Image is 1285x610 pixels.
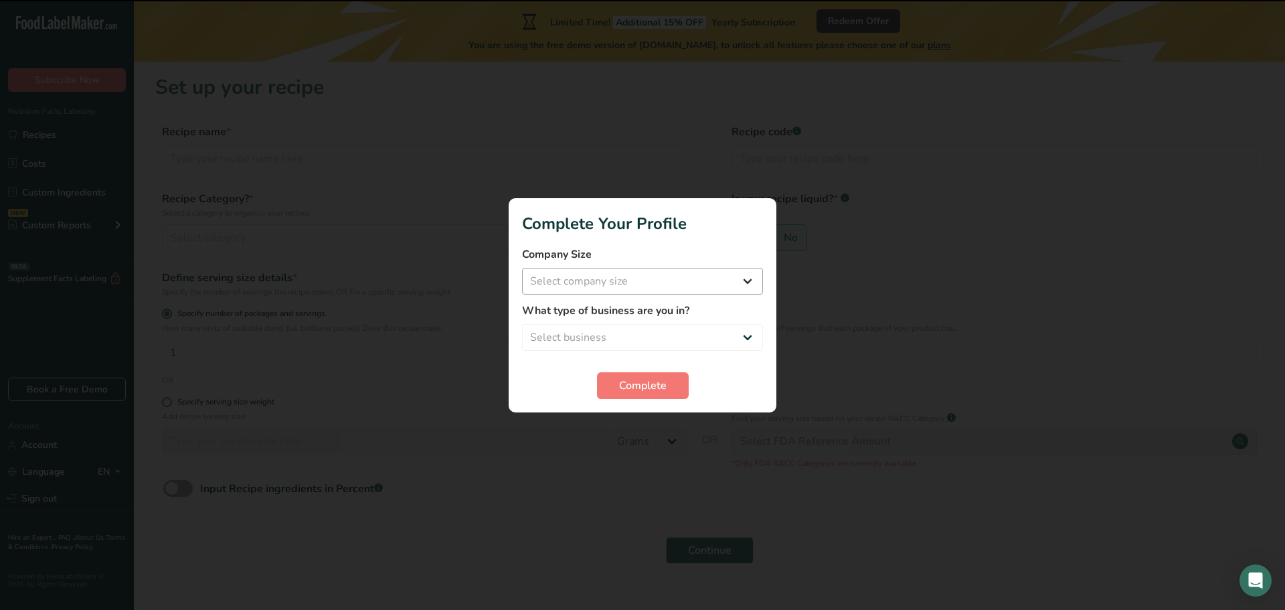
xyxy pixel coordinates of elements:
span: Complete [619,378,667,394]
label: Company Size [522,246,763,262]
label: What type of business are you in? [522,303,763,319]
div: Open Intercom Messenger [1239,564,1272,597]
h1: Complete Your Profile [522,212,763,236]
button: Complete [597,372,689,399]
